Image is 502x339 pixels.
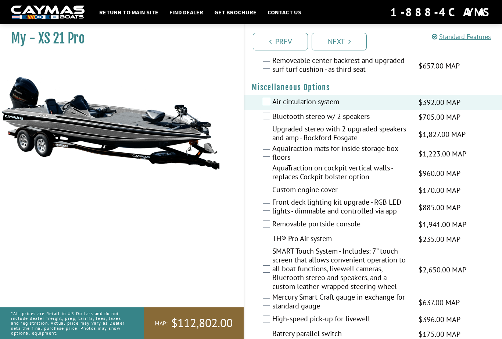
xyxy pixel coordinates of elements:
[272,219,409,230] label: Removable portside console
[419,234,460,245] span: $235.00 MAP
[144,307,244,339] a: MAP:$112,802.00
[272,185,409,196] label: Custom engine cover
[155,319,168,327] span: MAP:
[419,129,466,140] span: $1,827.00 MAP
[390,4,491,20] div: 1-888-4CAYMAS
[272,247,409,293] label: SMART Touch System - Includes: 7” touch screen that allows convenient operation to all boat funct...
[211,7,260,17] a: Get Brochure
[419,97,460,108] span: $392.00 MAP
[272,124,409,144] label: Upgraded stereo with 2 upgraded speakers and amp - Rockford Fosgate
[272,314,409,325] label: High-speed pick-up for livewell
[272,144,409,163] label: AquaTraction mats for inside storage box floors
[419,185,460,196] span: $170.00 MAP
[419,219,466,230] span: $1,941.00 MAP
[272,112,409,123] label: Bluetooth stereo w/ 2 speakers
[171,315,233,331] span: $112,802.00
[252,83,495,92] h4: Miscellaneous Options
[272,97,409,108] label: Air circulation system
[272,234,409,245] label: TH® Pro Air system
[272,198,409,217] label: Front deck lighting kit upgrade - RGB LED lights - dimmable and controlled via app
[419,264,466,275] span: $2,650.00 MAP
[11,307,127,339] p: *All prices are Retail in US Dollars and do not include dealer freight, prep, tariffs, fees, taxe...
[11,30,225,47] h1: My - XS 21 Pro
[419,168,460,179] span: $960.00 MAP
[166,7,207,17] a: Find Dealer
[312,33,367,50] a: Next
[264,7,305,17] a: Contact Us
[419,60,460,71] span: $657.00 MAP
[251,32,502,50] ul: Pagination
[253,33,308,50] a: Prev
[11,6,85,19] img: white-logo-c9c8dbefe5ff5ceceb0f0178aa75bf4bb51f6bca0971e226c86eb53dfe498488.png
[419,112,460,123] span: $705.00 MAP
[272,293,409,312] label: Mercury Smart Craft gauge in exchange for standard gauge
[432,32,491,41] a: Standard Features
[419,148,466,159] span: $1,223.00 MAP
[96,7,162,17] a: Return to main site
[272,163,409,183] label: AquaTraction on cockpit vertical walls - replaces Cockpit bolster option
[419,314,460,325] span: $396.00 MAP
[419,297,460,308] span: $637.00 MAP
[419,202,460,213] span: $885.00 MAP
[272,56,409,75] label: Removeable center backrest and upgraded surf turf cushion - as third seat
